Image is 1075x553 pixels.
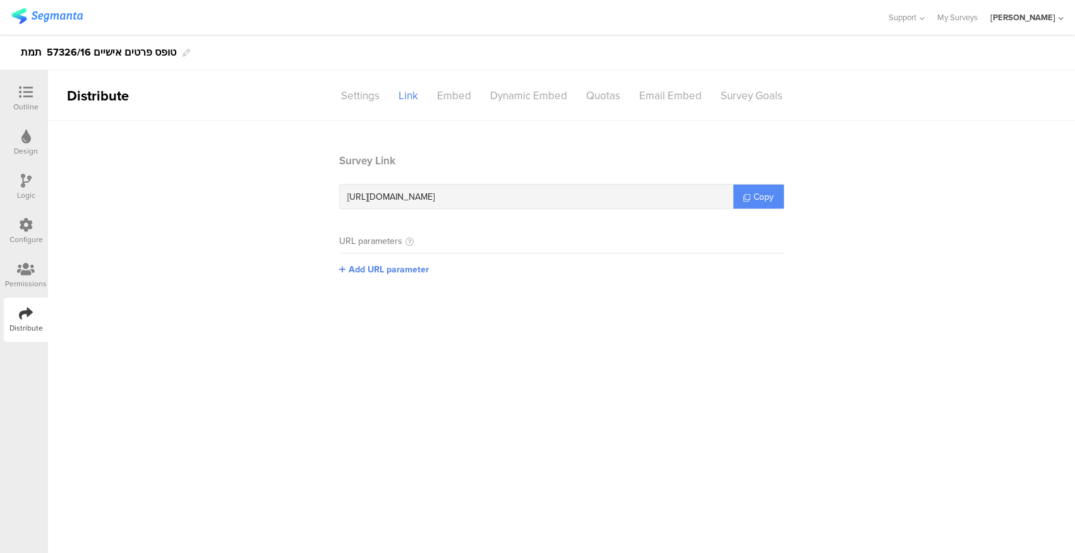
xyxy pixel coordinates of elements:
div: Outline [13,101,39,112]
button: Add URL parameter [339,263,429,276]
div: Distribute [48,85,193,106]
div: Link [389,85,428,107]
div: Settings [332,85,389,107]
span: [URL][DOMAIN_NAME] [347,190,435,204]
span: Support [889,11,916,23]
header: Survey Link [339,153,784,169]
div: טופס פרטים אישיים 57326/16 תמת [21,42,176,63]
div: Quotas [577,85,630,107]
div: [PERSON_NAME] [990,11,1055,23]
div: Dynamic Embed [481,85,577,107]
div: Distribute [9,322,43,334]
div: Survey Goals [711,85,792,107]
div: Email Embed [630,85,711,107]
span: Copy [754,190,774,204]
div: URL parameters [339,234,402,248]
div: Design [14,145,38,157]
span: Add URL parameter [349,263,429,276]
div: Embed [428,85,481,107]
div: Configure [9,234,43,245]
img: segmanta logo [11,8,83,24]
div: Permissions [5,278,47,289]
div: Logic [17,190,35,201]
